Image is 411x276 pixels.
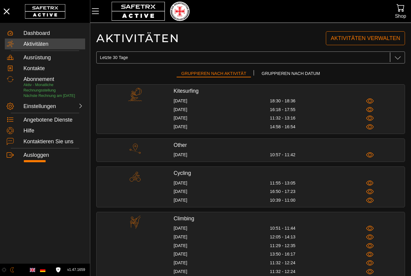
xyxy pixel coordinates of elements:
[23,94,75,98] span: Nächste Rechnung am [DATE]
[174,142,405,149] h5: Other
[270,124,366,130] div: 14:58 - 16:54
[270,234,366,240] div: 12:05 - 14:13
[331,34,400,43] span: Aktivitäten verwalten
[174,88,405,95] h5: Kitesurfing
[366,188,374,195] span: Ansicht
[10,267,15,272] img: ModeDark.svg
[174,152,270,158] div: [DATE]
[174,225,270,231] div: [DATE]
[366,106,374,113] span: Ansicht
[7,138,14,145] img: ContactUs.svg
[174,170,405,177] h5: Cycling
[174,189,270,194] div: [DATE]
[366,123,374,131] span: Ansicht
[174,107,270,113] div: [DATE]
[174,215,405,222] h5: Climbing
[395,12,406,20] div: Shop
[366,151,374,159] span: Ansicht
[366,233,374,241] span: Ansicht
[23,41,83,48] div: Aktivitäten
[7,40,14,48] img: Activities.svg
[366,259,374,267] span: Ansicht
[23,117,83,123] div: Angebotene Dienste
[366,251,374,258] span: Ansicht
[270,269,366,274] div: 11:32 - 12:24
[270,180,366,186] div: 11:55 - 13:05
[174,269,270,274] div: [DATE]
[174,260,270,266] div: [DATE]
[174,251,270,257] div: [DATE]
[23,103,52,110] div: Einstellungen
[270,189,366,194] div: 16:50 - 17:23
[181,70,246,77] span: Gruppieren nach Aktivität
[174,98,270,104] div: [DATE]
[67,267,85,273] span: v1.47.1659
[257,69,325,80] button: Gruppieren nach Datum
[174,115,270,121] div: [DATE]
[170,2,189,21] img: RescueLogo.png
[270,115,366,121] div: 11:32 - 13:16
[174,243,270,249] div: [DATE]
[128,170,142,184] img: CYCLING.svg
[174,124,270,130] div: [DATE]
[2,267,7,272] img: ModeLight.svg
[23,152,83,159] div: Ausloggen
[366,268,374,275] span: Ansicht
[270,152,366,158] div: 10:57 - 11:42
[100,55,128,60] span: Letzte 30 Tage
[7,54,14,61] img: Equipment.svg
[54,267,62,272] a: Lizenzvereinbarung
[174,180,270,186] div: [DATE]
[7,127,14,134] img: Help.svg
[366,97,374,105] span: Ansicht
[23,30,83,37] div: Dashboard
[90,5,105,17] button: MenÜ
[326,31,405,45] a: Aktivitäten verwalten
[30,267,35,273] img: en.svg
[128,142,142,156] img: TRIP.svg
[177,69,251,80] button: Gruppieren nach Aktivität
[23,76,83,83] div: Abonnement
[96,31,180,45] h1: Aktivitäten
[261,70,320,77] span: Gruppieren nach Datum
[174,234,270,240] div: [DATE]
[270,243,366,249] div: 11:29 - 12:35
[23,54,83,61] div: Ausrüstung
[270,225,366,231] div: 10:51 - 11:44
[128,88,142,101] img: KITE_SURFING.svg
[270,98,366,104] div: 18:30 - 18:36
[128,215,142,229] img: CLIMBING.svg
[174,197,270,203] div: [DATE]
[270,197,366,203] div: 10:39 - 11:00
[23,83,56,92] span: Aktiv - Monatliche Rechnungsstellung
[27,265,38,275] button: English
[7,76,14,83] img: Subscription.svg
[40,267,45,273] img: de.svg
[270,260,366,266] div: 11:32 - 12:24
[38,265,48,275] button: German
[64,265,89,275] button: v1.47.1659
[366,179,374,187] span: Ansicht
[270,107,366,113] div: 16:18 - 17:55
[366,242,374,250] span: Ansicht
[23,65,83,72] div: Kontakte
[366,225,374,232] span: Ansicht
[366,114,374,122] span: Ansicht
[23,138,83,145] div: Kontaktieren Sie uns
[366,197,374,204] span: Ansicht
[270,251,366,257] div: 13:50 - 16:17
[23,128,83,134] div: Hilfe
